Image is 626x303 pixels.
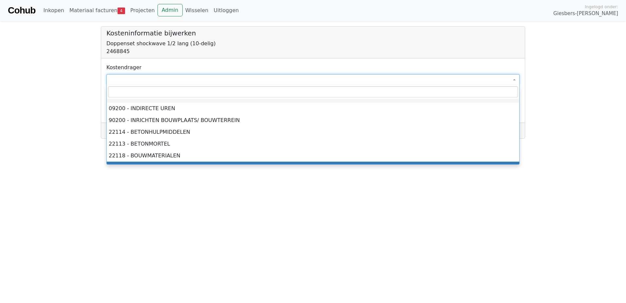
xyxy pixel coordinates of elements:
label: Kostendrager [106,64,141,71]
a: Cohub [8,3,35,18]
a: Wisselen [183,4,211,17]
li: 90200 - INRICHTEN BOUWPLAATS/ BOUWTERREIN [107,114,519,126]
span: 4 [118,8,125,14]
span: Ingelogd onder: [585,4,618,10]
a: Materiaal facturen4 [67,4,128,17]
li: 22115 - BREEDPLAATVLOEREN [107,162,519,173]
a: Uitloggen [211,4,242,17]
div: Doppenset shockwave 1/2 lang (10-delig) [106,40,520,48]
li: 22114 - BETONHULPMIDDELEN [107,126,519,138]
div: 2468845 [106,48,520,55]
li: 22113 - BETONMORTEL [107,138,519,150]
a: Inkopen [41,4,66,17]
a: Projecten [128,4,157,17]
li: 22118 - BOUWMATERIALEN [107,150,519,162]
li: 09200 - INDIRECTE UREN [107,103,519,114]
h5: Kosteninformatie bijwerken [106,29,520,37]
span: Giesbers-[PERSON_NAME] [553,10,618,17]
a: Admin [157,4,183,16]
